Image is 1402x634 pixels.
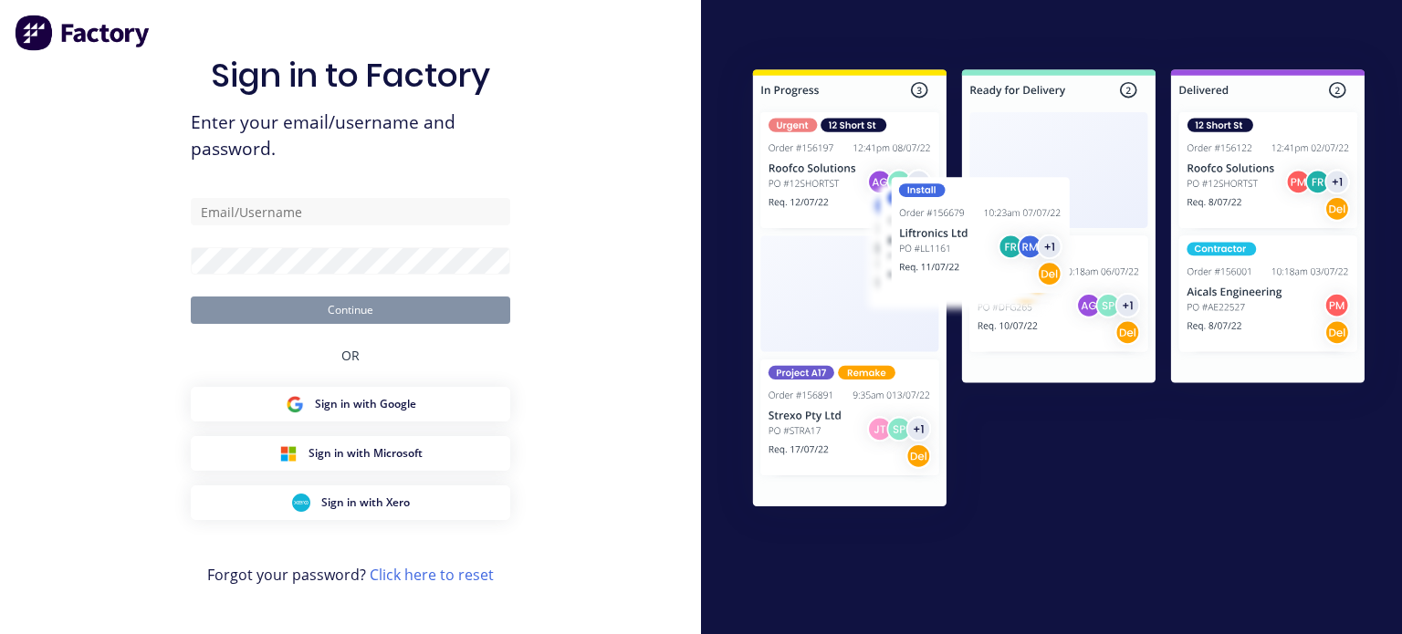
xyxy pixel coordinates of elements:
img: Microsoft Sign in [279,444,298,463]
img: Google Sign in [286,395,304,413]
span: Forgot your password? [207,564,494,586]
input: Email/Username [191,198,510,225]
button: Google Sign inSign in with Google [191,387,510,421]
button: Xero Sign inSign in with Xero [191,485,510,520]
img: Sign in [716,36,1402,547]
span: Sign in with Microsoft [309,445,423,462]
span: Enter your email/username and password. [191,109,510,162]
img: Xero Sign in [292,494,310,512]
span: Sign in with Xero [321,494,410,511]
img: Factory [15,15,152,51]
button: Continue [191,296,510,324]
div: OR [341,324,360,387]
h1: Sign in to Factory [211,56,490,95]
button: Microsoft Sign inSign in with Microsoft [191,436,510,471]
span: Sign in with Google [315,396,416,412]
a: Click here to reset [370,565,494,585]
